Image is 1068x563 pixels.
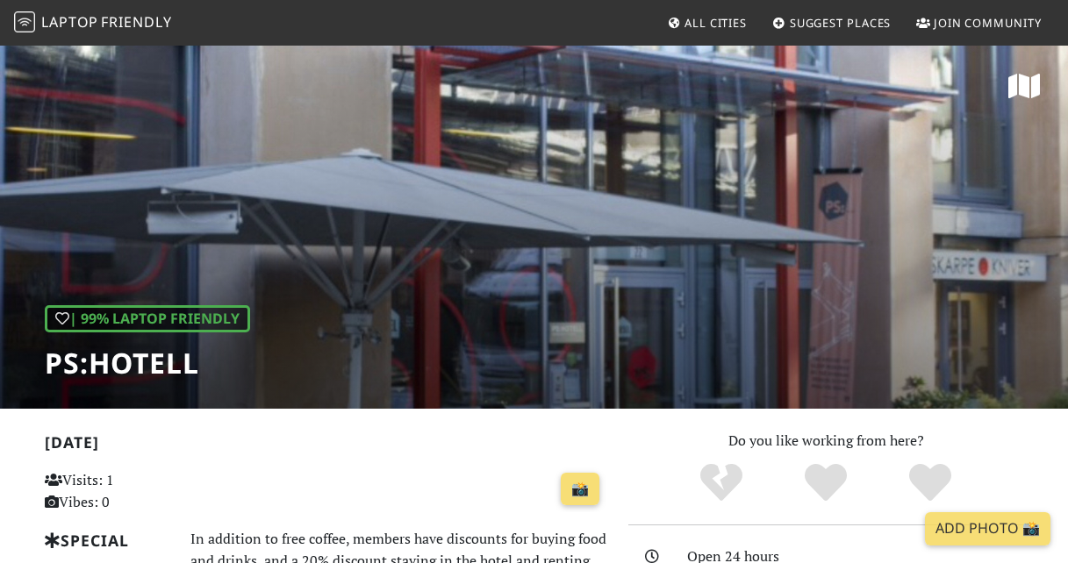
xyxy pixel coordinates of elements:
img: LaptopFriendly [14,11,35,32]
p: Visits: 1 Vibes: 0 [45,469,219,514]
span: Suggest Places [790,15,892,31]
a: Join Community [909,7,1049,39]
a: LaptopFriendly LaptopFriendly [14,8,172,39]
a: 📸 [561,473,599,506]
p: Do you like working from here? [628,430,1024,453]
span: Join Community [934,15,1042,31]
div: | 99% Laptop Friendly [45,305,250,333]
div: No [670,461,774,505]
a: Add Photo 📸 [925,512,1050,545]
a: All Cities [660,7,754,39]
span: All Cities [685,15,747,31]
span: Laptop [41,12,98,32]
a: Suggest Places [765,7,899,39]
h2: Special [45,531,169,550]
div: Definitely! [878,461,982,505]
div: Yes [774,461,878,505]
span: Friendly [101,12,171,32]
h2: [DATE] [45,433,607,459]
h1: PS:hotell [45,346,250,380]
